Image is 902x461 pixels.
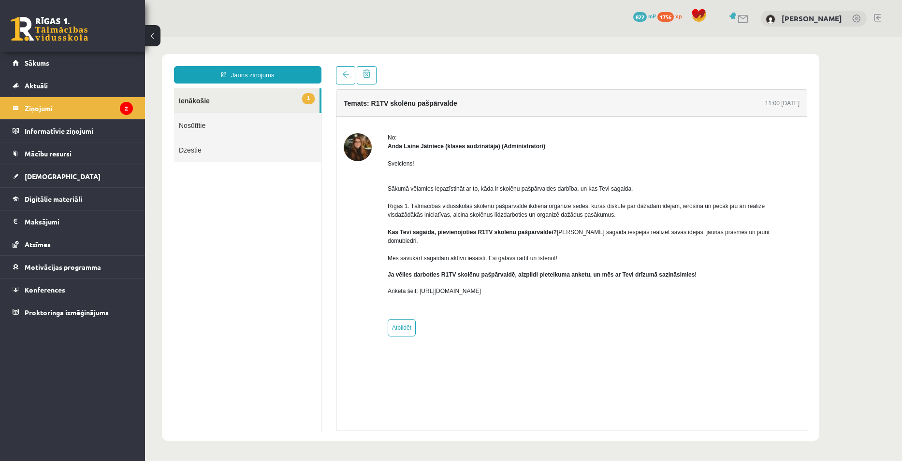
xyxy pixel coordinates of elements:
a: 1Ienākošie [29,51,175,76]
span: mP [648,12,656,20]
a: Sākums [13,52,133,74]
p: Anketa šeit: [URL][DOMAIN_NAME] [243,250,655,258]
a: Rīgas 1. Tālmācības vidusskola [11,17,88,41]
a: Aktuāli [13,74,133,97]
span: Proktoringa izmēģinājums [25,308,109,317]
a: Motivācijas programma [13,256,133,278]
a: Informatīvie ziņojumi [13,120,133,142]
div: 11:00 [DATE] [620,62,655,70]
i: 2 [120,102,133,115]
p: Sākumā vēlamies iepazīstināt ar to, kāda ir skolēnu pašpārvaldes darbība, un kas Tevi sagaida. Rī... [243,139,655,225]
a: Dzēstie [29,100,176,125]
div: No: [243,96,655,105]
span: Digitālie materiāli [25,195,82,203]
span: 1 [157,56,170,67]
span: 1756 [657,12,674,22]
span: Konferences [25,285,65,294]
a: Proktoringa izmēģinājums [13,301,133,323]
span: xp [675,12,682,20]
img: Anda Laine Jātniece (klases audzinātāja) [199,96,227,124]
a: Mācību resursi [13,142,133,165]
span: Aktuāli [25,81,48,90]
legend: Informatīvie ziņojumi [25,120,133,142]
a: Jauns ziņojums [29,29,176,46]
strong: Anda Laine Jātniece (klases audzinātāja) (Administratori) [243,106,400,112]
a: Nosūtītie [29,76,176,100]
span: Mācību resursi [25,149,72,158]
span: 822 [633,12,647,22]
span: Motivācijas programma [25,263,101,271]
a: Atbildēt [243,282,271,299]
p: Sveiciens! [243,122,655,131]
b: Ja vēlies darboties R1TV skolēnu pašpārvaldē, aizpildi pieteikuma anketu, un mēs ar Tevi drīzumā ... [243,234,552,241]
a: Konferences [13,279,133,301]
a: Ziņojumi2 [13,97,133,119]
span: Atzīmes [25,240,51,249]
a: Atzīmes [13,233,133,255]
a: 1756 xp [657,12,686,20]
a: Digitālie materiāli [13,188,133,210]
span: Sākums [25,58,49,67]
legend: Ziņojumi [25,97,133,119]
a: [DEMOGRAPHIC_DATA] [13,165,133,187]
a: Maksājumi [13,210,133,233]
legend: Maksājumi [25,210,133,233]
span: [DEMOGRAPHIC_DATA] [25,172,101,181]
a: [PERSON_NAME] [782,14,842,23]
a: 822 mP [633,12,656,20]
h4: Temats: R1TV skolēnu pašpārvalde [199,62,312,70]
strong: Kas Tevi sagaida, pievienojoties R1TV skolēnu pašpārvaldei? [243,192,412,198]
img: Ieva Krūmiņa [766,14,775,24]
